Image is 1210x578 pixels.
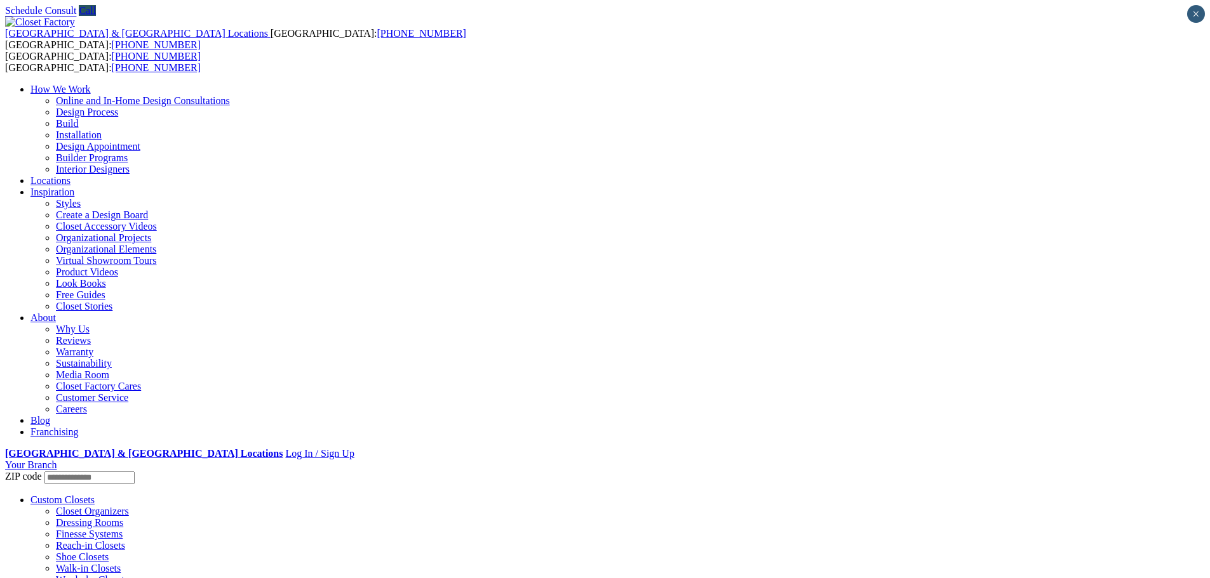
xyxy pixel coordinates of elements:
a: [GEOGRAPHIC_DATA] & [GEOGRAPHIC_DATA] Locations [5,448,283,459]
span: [GEOGRAPHIC_DATA]: [GEOGRAPHIC_DATA]: [5,28,466,50]
a: [GEOGRAPHIC_DATA] & [GEOGRAPHIC_DATA] Locations [5,28,271,39]
a: Finesse Systems [56,529,123,539]
a: Organizational Elements [56,244,156,254]
a: Customer Service [56,392,128,403]
a: Dressing Rooms [56,517,123,528]
a: Sustainability [56,358,112,369]
a: Styles [56,198,81,209]
a: Shoe Closets [56,551,109,562]
img: Closet Factory [5,16,75,28]
a: Franchising [30,426,79,437]
span: [GEOGRAPHIC_DATA] & [GEOGRAPHIC_DATA] Locations [5,28,268,39]
a: Closet Accessory Videos [56,221,157,232]
a: Organizational Projects [56,232,151,243]
a: Look Books [56,278,106,289]
a: Warranty [56,346,93,357]
a: Online and In-Home Design Consultations [56,95,230,106]
span: ZIP code [5,471,42,482]
a: Call [79,5,96,16]
a: [PHONE_NUMBER] [112,62,201,73]
a: Build [56,118,79,129]
a: Create a Design Board [56,209,148,220]
a: Design Process [56,107,118,117]
a: Interior Designers [56,164,130,174]
a: Blog [30,415,50,426]
span: [GEOGRAPHIC_DATA]: [GEOGRAPHIC_DATA]: [5,51,201,73]
a: Walk-in Closets [56,563,121,574]
a: Log In / Sign Up [285,448,354,459]
a: Inspiration [30,187,74,197]
a: Media Room [56,369,109,380]
a: Why Us [56,324,90,334]
a: Locations [30,175,71,186]
a: Reach-in Closets [56,540,125,551]
a: Free Guides [56,289,105,300]
a: [PHONE_NUMBER] [377,28,466,39]
input: Enter your Zip code [44,471,135,484]
a: [PHONE_NUMBER] [112,51,201,62]
a: Design Appointment [56,141,140,152]
a: Your Branch [5,459,57,470]
a: [PHONE_NUMBER] [112,39,201,50]
button: Close [1187,5,1205,23]
a: Custom Closets [30,494,95,505]
a: How We Work [30,84,91,95]
a: Schedule Consult [5,5,76,16]
a: Careers [56,404,87,414]
a: About [30,312,56,323]
a: Reviews [56,335,91,346]
a: Closet Organizers [56,506,129,516]
a: Installation [56,129,102,140]
a: Builder Programs [56,152,128,163]
a: Virtual Showroom Tours [56,255,157,266]
a: Closet Factory Cares [56,381,141,391]
a: Product Videos [56,266,118,277]
a: Closet Stories [56,301,112,312]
